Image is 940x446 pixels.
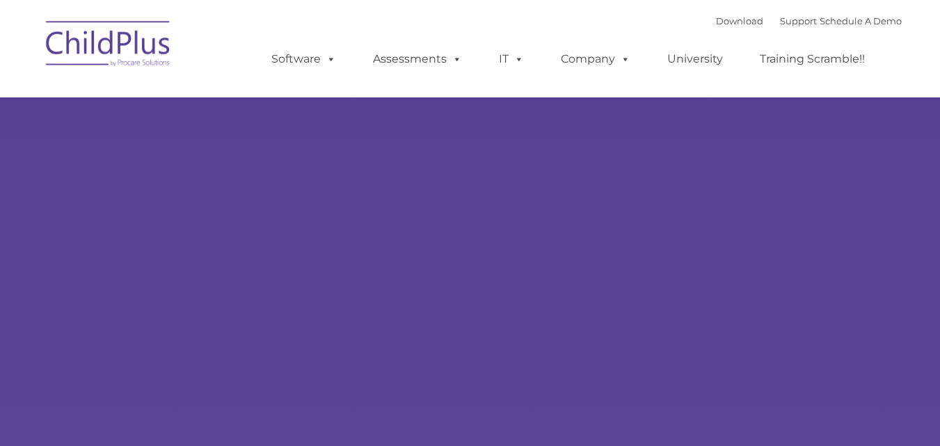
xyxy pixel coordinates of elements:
[257,45,350,73] a: Software
[820,15,902,26] a: Schedule A Demo
[746,45,879,73] a: Training Scramble!!
[547,45,644,73] a: Company
[780,15,817,26] a: Support
[359,45,476,73] a: Assessments
[485,45,538,73] a: IT
[39,11,178,81] img: ChildPlus by Procare Solutions
[653,45,737,73] a: University
[716,15,763,26] a: Download
[716,15,902,26] font: |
